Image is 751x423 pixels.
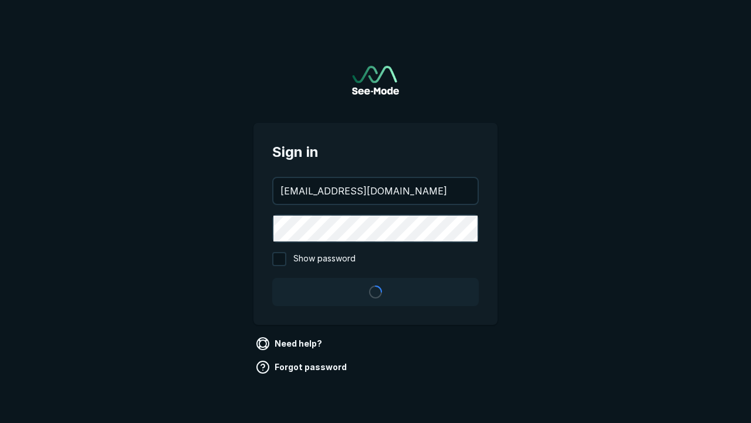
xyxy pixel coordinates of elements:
input: your@email.com [273,178,478,204]
span: Show password [293,252,356,266]
a: Go to sign in [352,66,399,95]
a: Forgot password [253,358,351,377]
a: Need help? [253,334,327,353]
span: Sign in [272,142,479,163]
img: See-Mode Logo [352,66,399,95]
